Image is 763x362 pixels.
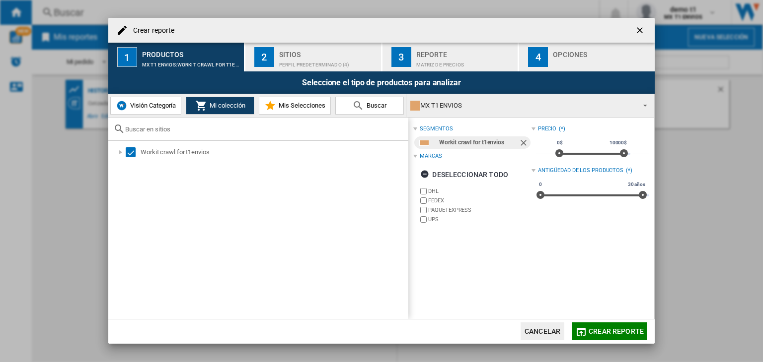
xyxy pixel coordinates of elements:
label: UPS [428,216,531,223]
span: Crear reporte [589,327,644,335]
label: DHL [428,187,531,195]
button: Cancelar [521,322,564,340]
input: brand.name [420,216,427,223]
button: Crear reporte [572,322,647,340]
div: Workit crawl for t1envios [141,147,407,157]
span: 0$ [555,139,564,147]
button: Visión Categoría [110,97,181,115]
div: 1 [117,47,137,67]
div: Antigüedad de los productos [538,167,623,175]
div: MX T1 ENVIOS:Workit crawl for t1envios [142,57,240,67]
span: 30 años [626,181,647,188]
div: MX T1 ENVIOS [410,99,634,113]
span: 10000$ [608,139,628,147]
span: Buscar [364,102,386,109]
input: brand.name [420,207,427,213]
input: Buscar en sitios [125,125,403,133]
label: FEDEX [428,197,531,204]
div: Reporte [416,47,514,57]
div: Opciones [553,47,651,57]
div: 3 [391,47,411,67]
div: segmentos [420,125,453,133]
img: wiser-icon-blue.png [116,100,128,112]
div: Marcas [420,152,442,160]
md-checkbox: Select [126,147,141,157]
div: Sitios [279,47,377,57]
span: Mi colección [207,102,245,109]
span: Visión Categoría [128,102,176,109]
button: Mi colección [186,97,254,115]
button: Deseleccionar todo [417,166,511,183]
div: Workit crawl for t1envios [439,136,518,149]
button: 4 Opciones [519,43,655,71]
div: Deseleccionar todo [420,166,508,183]
span: Mis Selecciones [276,102,325,109]
div: Perfil predeterminado (4) [279,57,377,67]
div: Seleccione el tipo de productos para analizar [108,71,655,94]
button: 2 Sitios Perfil predeterminado (4) [245,43,382,71]
div: 2 [254,47,274,67]
ng-md-icon: Quitar [519,138,531,150]
div: Matriz de precios [416,57,514,67]
button: Mis Selecciones [259,97,331,115]
button: getI18NText('BUTTONS.CLOSE_DIALOG') [631,20,651,40]
input: brand.name [420,197,427,204]
ng-md-icon: getI18NText('BUTTONS.CLOSE_DIALOG') [635,25,647,37]
div: Productos [142,47,240,57]
span: 0 [537,181,543,188]
button: 1 Productos MX T1 ENVIOS:Workit crawl for t1envios [108,43,245,71]
button: 3 Reporte Matriz de precios [382,43,519,71]
input: brand.name [420,188,427,194]
h4: Crear reporte [128,26,174,36]
label: PAQUETEXPRESS [428,206,531,214]
div: 4 [528,47,548,67]
button: Buscar [335,97,404,115]
div: Precio [538,125,556,133]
